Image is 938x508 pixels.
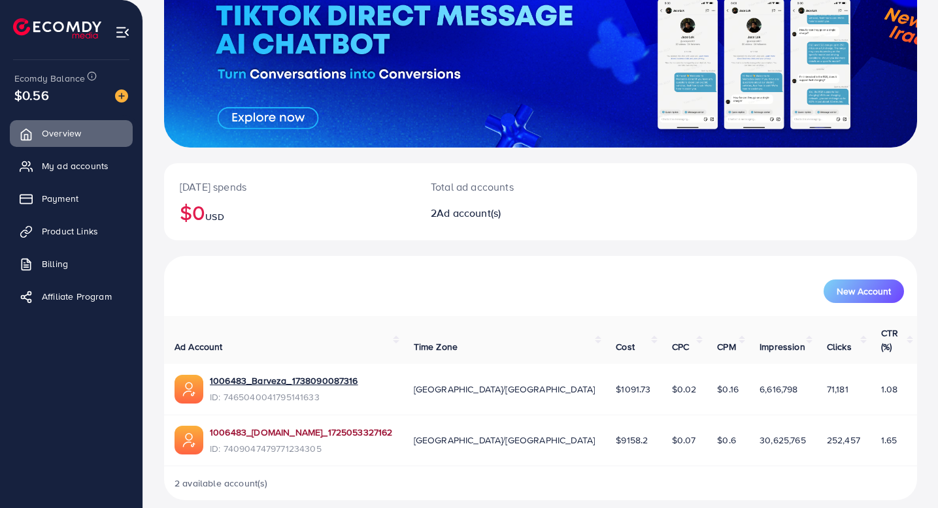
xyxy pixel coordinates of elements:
p: [DATE] spends [180,179,399,195]
a: Product Links [10,218,133,244]
span: ID: 7409047479771234305 [210,442,393,455]
img: ic-ads-acc.e4c84228.svg [175,375,203,404]
span: 252,457 [827,434,860,447]
span: Ad account(s) [437,206,501,220]
span: 2 available account(s) [175,477,268,490]
span: CPM [717,340,735,353]
img: image [115,89,128,103]
a: My ad accounts [10,153,133,179]
p: Total ad accounts [431,179,588,195]
span: Ecomdy Balance [14,72,85,85]
a: Overview [10,120,133,146]
span: Affiliate Program [42,290,112,303]
a: 1006483_Barveza_1738090087316 [210,374,358,387]
span: USD [205,210,224,223]
h2: 2 [431,207,588,219]
a: 1006483_[DOMAIN_NAME]_1725053327162 [210,426,393,439]
span: $0.6 [717,434,736,447]
span: 30,625,765 [760,434,806,447]
span: 71,181 [827,383,848,396]
span: Product Links [42,225,98,238]
span: Payment [42,192,78,205]
span: Ad Account [175,340,223,353]
iframe: Chat [882,449,928,498]
span: $0.07 [672,434,696,447]
span: $0.02 [672,383,697,396]
span: Cost [616,340,635,353]
span: 6,616,798 [760,383,797,396]
span: [GEOGRAPHIC_DATA]/[GEOGRAPHIC_DATA] [414,434,595,447]
span: [GEOGRAPHIC_DATA]/[GEOGRAPHIC_DATA] [414,383,595,396]
a: Billing [10,251,133,277]
span: 1.65 [881,434,897,447]
button: New Account [824,279,904,303]
span: Billing [42,257,68,270]
span: $0.56 [14,86,49,104]
span: ID: 7465040041795141633 [210,390,358,404]
span: Time Zone [414,340,458,353]
span: 1.08 [881,383,898,396]
span: New Account [837,287,891,296]
a: Affiliate Program [10,283,133,310]
img: menu [115,25,130,40]
span: CPC [672,340,689,353]
img: logo [13,18,101,39]
span: Overview [42,127,81,140]
img: ic-ads-acc.e4c84228.svg [175,426,203,454]
span: CTR (%) [881,326,898,353]
span: Clicks [827,340,852,353]
span: $0.16 [717,383,739,396]
span: Impression [760,340,805,353]
h2: $0 [180,200,399,225]
span: $1091.73 [616,383,650,396]
a: Payment [10,185,133,212]
span: $9158.2 [616,434,648,447]
span: My ad accounts [42,159,109,172]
